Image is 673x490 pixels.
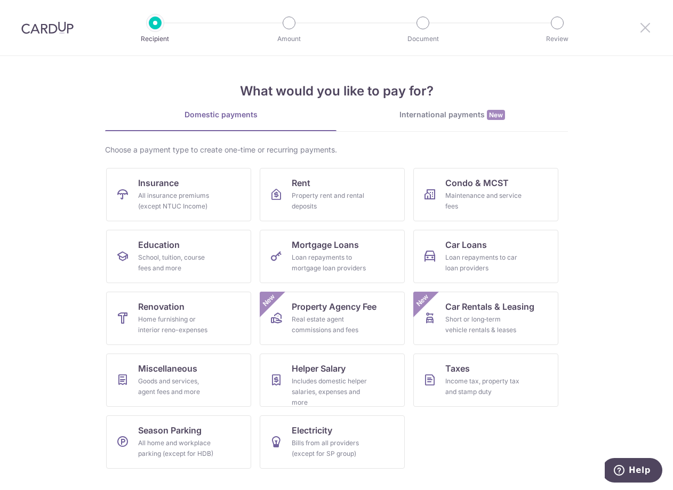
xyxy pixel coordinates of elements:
[105,144,568,155] div: Choose a payment type to create one-time or recurring payments.
[445,176,509,189] span: Condo & MCST
[260,168,405,221] a: RentProperty rent and rental deposits
[116,34,195,44] p: Recipient
[292,300,376,313] span: Property Agency Fee
[260,230,405,283] a: Mortgage LoansLoan repayments to mortgage loan providers
[413,230,558,283] a: Car LoansLoan repayments to car loan providers
[292,376,368,408] div: Includes domestic helper salaries, expenses and more
[138,176,179,189] span: Insurance
[413,354,558,407] a: TaxesIncome tax, property tax and stamp duty
[138,376,215,397] div: Goods and services, agent fees and more
[106,292,251,345] a: RenovationHome furnishing or interior reno-expenses
[445,300,534,313] span: Car Rentals & Leasing
[106,415,251,469] a: Season ParkingAll home and workplace parking (except for HDB)
[105,109,337,120] div: Domestic payments
[138,190,215,212] div: All insurance premiums (except NTUC Income)
[105,82,568,101] h4: What would you like to pay for?
[518,34,597,44] p: Review
[445,314,522,335] div: Short or long‑term vehicle rentals & leases
[292,424,332,437] span: Electricity
[106,354,251,407] a: MiscellaneousGoods and services, agent fees and more
[106,168,251,221] a: InsuranceAll insurance premiums (except NTUC Income)
[260,354,405,407] a: Helper SalaryIncludes domestic helper salaries, expenses and more
[445,376,522,397] div: Income tax, property tax and stamp duty
[292,314,368,335] div: Real estate agent commissions and fees
[337,109,568,121] div: International payments
[445,238,487,251] span: Car Loans
[487,110,505,120] span: New
[445,190,522,212] div: Maintenance and service fees
[138,252,215,274] div: School, tuition, course fees and more
[138,300,185,313] span: Renovation
[250,34,329,44] p: Amount
[260,415,405,469] a: ElectricityBills from all providers (except for SP group)
[106,230,251,283] a: EducationSchool, tuition, course fees and more
[445,362,470,375] span: Taxes
[138,362,197,375] span: Miscellaneous
[292,252,368,274] div: Loan repayments to mortgage loan providers
[138,314,215,335] div: Home furnishing or interior reno-expenses
[413,292,558,345] a: Car Rentals & LeasingShort or long‑term vehicle rentals & leasesNew
[260,292,405,345] a: Property Agency FeeReal estate agent commissions and feesNew
[605,458,662,485] iframe: Opens a widget where you can find more information
[413,168,558,221] a: Condo & MCSTMaintenance and service fees
[138,238,180,251] span: Education
[138,438,215,459] div: All home and workplace parking (except for HDB)
[292,190,368,212] div: Property rent and rental deposits
[292,238,359,251] span: Mortgage Loans
[445,252,522,274] div: Loan repayments to car loan providers
[260,292,278,309] span: New
[383,34,462,44] p: Document
[414,292,431,309] span: New
[138,424,202,437] span: Season Parking
[21,21,74,34] img: CardUp
[292,176,310,189] span: Rent
[292,438,368,459] div: Bills from all providers (except for SP group)
[292,362,346,375] span: Helper Salary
